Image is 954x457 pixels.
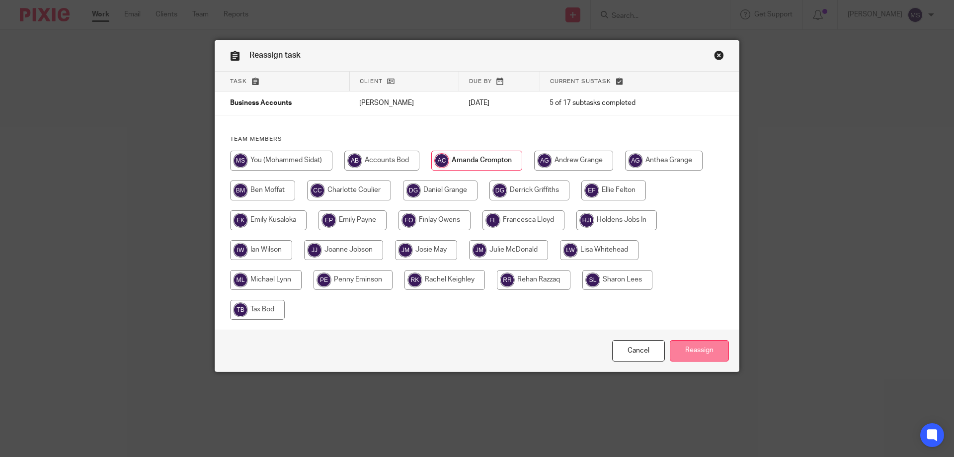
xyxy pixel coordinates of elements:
span: Reassign task [249,51,301,59]
h4: Team members [230,135,724,143]
span: Business Accounts [230,100,292,107]
span: Task [230,79,247,84]
span: Client [360,79,383,84]
td: 5 of 17 subtasks completed [540,91,695,115]
p: [DATE] [469,98,530,108]
a: Close this dialog window [714,50,724,64]
p: [PERSON_NAME] [359,98,449,108]
span: Due by [469,79,492,84]
input: Reassign [670,340,729,362]
a: Close this dialog window [612,340,665,362]
span: Current subtask [550,79,611,84]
